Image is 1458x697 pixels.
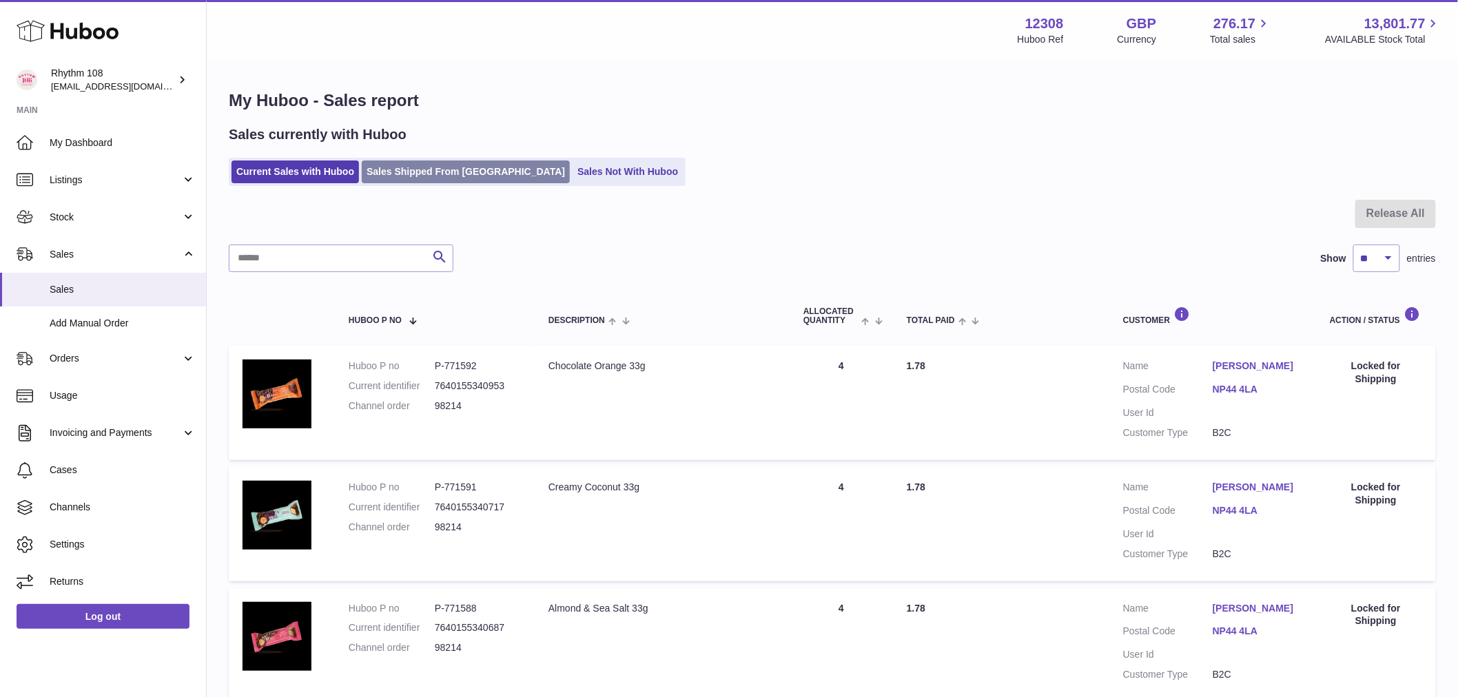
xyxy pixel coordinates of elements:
span: Stock [50,211,181,224]
span: Channels [50,501,196,514]
img: 123081684745648.jpg [243,602,311,671]
dt: Huboo P no [349,602,435,615]
td: 4 [790,346,893,460]
span: AVAILABLE Stock Total [1325,33,1441,46]
a: NP44 4LA [1213,625,1302,638]
dd: B2C [1213,668,1302,681]
span: Settings [50,538,196,551]
dt: Current identifier [349,621,435,634]
strong: 12308 [1025,14,1064,33]
span: Total paid [907,316,955,325]
span: Sales [50,283,196,296]
dd: 98214 [435,399,521,413]
dt: Customer Type [1123,548,1213,561]
dd: P-771592 [435,360,521,373]
dt: Postal Code [1123,625,1213,641]
a: [PERSON_NAME] [1213,481,1302,494]
dd: B2C [1213,548,1302,561]
a: [PERSON_NAME] [1213,602,1302,615]
a: Sales Shipped From [GEOGRAPHIC_DATA] [362,160,570,183]
span: 1.78 [907,481,925,492]
span: Cases [50,464,196,477]
dt: Huboo P no [349,360,435,373]
label: Show [1321,252,1346,265]
dd: 7640155340717 [435,501,521,514]
div: Rhythm 108 [51,67,175,93]
span: 13,801.77 [1364,14,1426,33]
span: Total sales [1210,33,1271,46]
a: NP44 4LA [1213,504,1302,517]
h1: My Huboo - Sales report [229,90,1436,112]
dt: Postal Code [1123,383,1213,399]
div: Almond & Sea Salt 33g [548,602,776,615]
a: 13,801.77 AVAILABLE Stock Total [1325,14,1441,46]
dt: Name [1123,360,1213,376]
span: entries [1407,252,1436,265]
dt: Customer Type [1123,426,1213,439]
div: Locked for Shipping [1330,481,1422,507]
dd: P-771588 [435,602,521,615]
dt: Huboo P no [349,481,435,494]
dt: Channel order [349,641,435,654]
h2: Sales currently with Huboo [229,125,407,144]
span: Orders [50,352,181,365]
img: internalAdmin-12308@internal.huboo.com [17,70,37,90]
span: Sales [50,248,181,261]
dt: Customer Type [1123,668,1213,681]
a: 276.17 Total sales [1210,14,1271,46]
img: 123081684745583.jpg [243,481,311,550]
td: 4 [790,467,893,581]
dd: B2C [1213,426,1302,439]
div: Action / Status [1330,306,1422,325]
div: Currency [1118,33,1157,46]
dt: Name [1123,481,1213,497]
a: NP44 4LA [1213,383,1302,396]
span: 1.78 [907,360,925,371]
span: Add Manual Order [50,317,196,330]
dt: Channel order [349,399,435,413]
dt: User Id [1123,648,1213,661]
a: Log out [17,604,189,629]
dd: P-771591 [435,481,521,494]
div: Chocolate Orange 33g [548,360,776,373]
span: My Dashboard [50,136,196,149]
div: Creamy Coconut 33g [548,481,776,494]
span: Returns [50,575,196,588]
span: Usage [50,389,196,402]
strong: GBP [1127,14,1156,33]
dt: Postal Code [1123,504,1213,521]
a: Sales Not With Huboo [573,160,683,183]
dd: 98214 [435,521,521,534]
dt: Channel order [349,521,435,534]
dd: 7640155340953 [435,379,521,393]
span: Description [548,316,605,325]
dt: User Id [1123,528,1213,541]
dd: 98214 [435,641,521,654]
img: 123081684745551.jpg [243,360,311,428]
dd: 7640155340687 [435,621,521,634]
dt: Name [1123,602,1213,618]
div: Locked for Shipping [1330,602,1422,628]
dt: Current identifier [349,501,435,514]
a: [PERSON_NAME] [1213,360,1302,373]
div: Huboo Ref [1018,33,1064,46]
span: Invoicing and Payments [50,426,181,439]
div: Locked for Shipping [1330,360,1422,386]
div: Customer [1123,306,1302,325]
span: Listings [50,174,181,187]
a: Current Sales with Huboo [232,160,359,183]
span: ALLOCATED Quantity [803,307,858,325]
dt: Current identifier [349,379,435,393]
span: [EMAIL_ADDRESS][DOMAIN_NAME] [51,81,203,92]
span: 1.78 [907,603,925,614]
span: Huboo P no [349,316,402,325]
span: 276.17 [1213,14,1255,33]
dt: User Id [1123,406,1213,419]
